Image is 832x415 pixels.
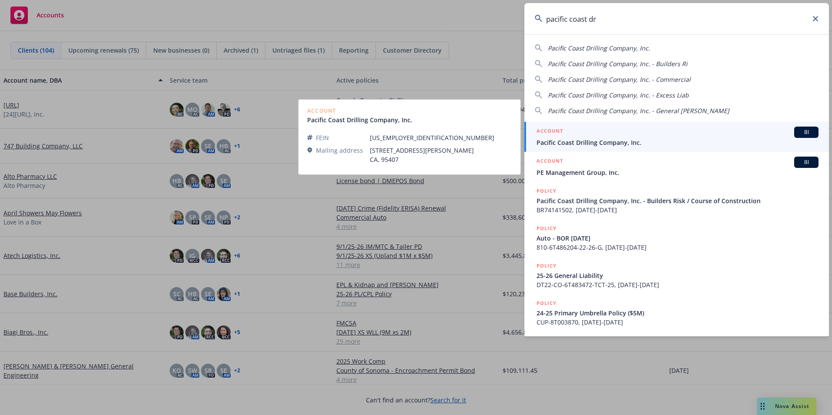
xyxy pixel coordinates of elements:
h5: ACCOUNT [537,127,563,137]
span: BI [798,158,815,166]
h5: POLICY [537,261,557,270]
span: Pacific Coast Drilling Company, Inc. - Commercial [548,75,691,84]
span: Pacific Coast Drilling Company, Inc. - Excess Liab [548,91,689,99]
a: ACCOUNTBIPacific Coast Drilling Company, Inc. [524,122,829,152]
span: Pacific Coast Drilling Company, Inc. - Builders Risk / Course of Construction [537,196,819,205]
a: POLICY24-25 Primary Umbrella Policy ($5M)CUP-8T003870, [DATE]-[DATE] [524,294,829,331]
a: POLICYPacific Coast Drilling Company, Inc. - Builders Risk / Course of ConstructionBR74141502, [D... [524,182,829,219]
span: 810-6T486204-22-26-G, [DATE]-[DATE] [537,243,819,252]
input: Search... [524,3,829,34]
a: POLICY25-26 General LiabilityDT22-CO-6T483472-TCT-25, [DATE]-[DATE] [524,257,829,294]
span: Pacific Coast Drilling Company, Inc. [548,44,650,52]
h5: POLICY [537,224,557,233]
span: 24-25 Primary Umbrella Policy ($5M) [537,308,819,318]
span: Pacific Coast Drilling Company, Inc. [537,138,819,147]
h5: ACCOUNT [537,157,563,167]
span: Pacific Coast Drilling Company, Inc. - Builders Ri [548,60,688,68]
span: 25-26 General Liability [537,271,819,280]
a: POLICYAuto - BOR [DATE]810-6T486204-22-26-G, [DATE]-[DATE] [524,219,829,257]
span: Pacific Coast Drilling Company, Inc. - General [PERSON_NAME] [548,107,729,115]
h5: POLICY [537,187,557,195]
span: PE Management Group, Inc. [537,168,819,177]
span: DT22-CO-6T483472-TCT-25, [DATE]-[DATE] [537,280,819,289]
a: ACCOUNTBIPE Management Group, Inc. [524,152,829,182]
span: CUP-8T003870, [DATE]-[DATE] [537,318,819,327]
h5: POLICY [537,299,557,308]
span: BI [798,128,815,136]
span: BR74141502, [DATE]-[DATE] [537,205,819,214]
span: Auto - BOR [DATE] [537,234,819,243]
